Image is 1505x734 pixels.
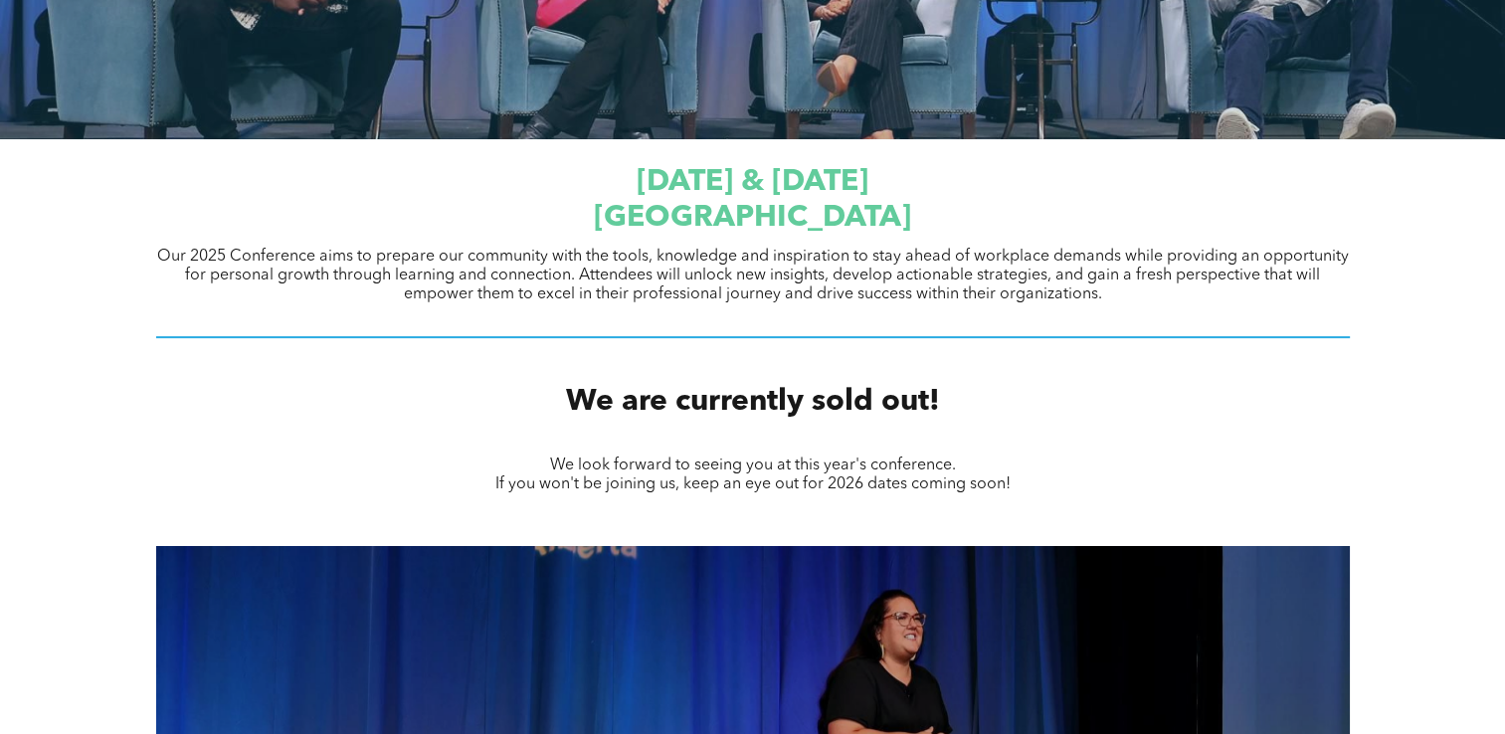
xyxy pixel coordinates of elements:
[157,249,1349,302] span: Our 2025 Conference aims to prepare our community with the tools, knowledge and inspiration to st...
[495,476,1011,492] span: If you won't be joining us, keep an eye out for 2026 dates coming soon!
[566,387,940,417] span: We are currently sold out!
[594,203,911,233] span: [GEOGRAPHIC_DATA]
[550,458,956,473] span: We look forward to seeing you at this year's conference.
[637,167,868,197] span: [DATE] & [DATE]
